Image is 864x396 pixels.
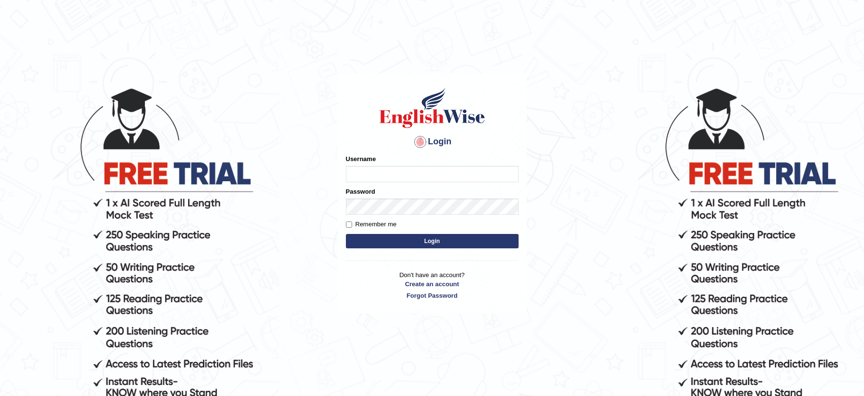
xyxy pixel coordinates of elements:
a: Forgot Password [346,291,519,300]
a: Create an account [346,280,519,289]
label: Username [346,154,376,163]
input: Remember me [346,221,352,228]
label: Remember me [346,220,397,229]
h4: Login [346,134,519,150]
label: Password [346,187,375,196]
img: Logo of English Wise sign in for intelligent practice with AI [378,86,487,129]
button: Login [346,234,519,248]
p: Don't have an account? [346,270,519,300]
